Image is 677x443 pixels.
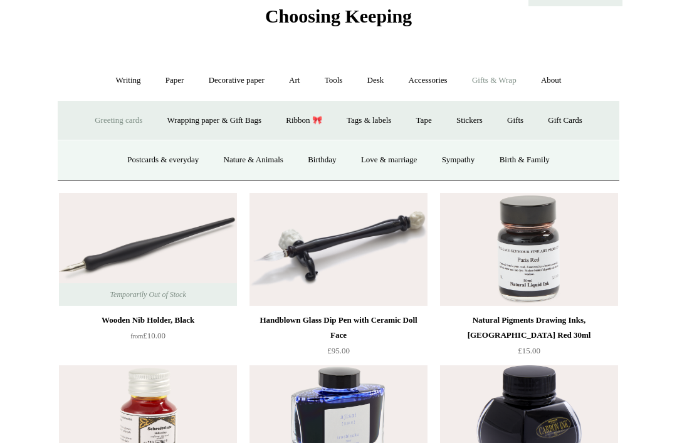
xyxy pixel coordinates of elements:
[350,144,429,177] a: Love & marriage
[440,194,618,306] a: Natural Pigments Drawing Inks, Paris Red 30ml Natural Pigments Drawing Inks, Paris Red 30ml
[59,194,237,306] a: Wooden Nib Holder, Black Wooden Nib Holder, Black Temporarily Out of Stock
[356,65,396,98] a: Desk
[213,144,295,177] a: Nature & Animals
[249,194,428,306] img: Handblown Glass Dip Pen with Ceramic Doll Face
[59,194,237,306] img: Wooden Nib Holder, Black
[518,347,540,356] span: £15.00
[440,194,618,306] img: Natural Pigments Drawing Inks, Paris Red 30ml
[249,194,428,306] a: Handblown Glass Dip Pen with Ceramic Doll Face Handblown Glass Dip Pen with Ceramic Doll Face
[116,144,210,177] a: Postcards & everyday
[530,65,573,98] a: About
[130,333,143,340] span: from
[156,105,273,138] a: Wrapping paper & Gift Bags
[278,65,311,98] a: Art
[431,144,486,177] a: Sympathy
[253,313,424,343] div: Handblown Glass Dip Pen with Ceramic Doll Face
[265,6,412,27] span: Choosing Keeping
[488,144,561,177] a: Birth & Family
[97,284,198,306] span: Temporarily Out of Stock
[496,105,535,138] a: Gifts
[297,144,348,177] a: Birthday
[327,347,350,356] span: £95.00
[443,313,615,343] div: Natural Pigments Drawing Inks, [GEOGRAPHIC_DATA] Red 30ml
[59,313,237,365] a: Wooden Nib Holder, Black from£10.00
[154,65,196,98] a: Paper
[537,105,594,138] a: Gift Cards
[83,105,154,138] a: Greeting cards
[445,105,494,138] a: Stickers
[405,105,443,138] a: Tape
[130,331,165,341] span: £10.00
[461,65,528,98] a: Gifts & Wrap
[275,105,333,138] a: Ribbon 🎀
[197,65,276,98] a: Decorative paper
[249,313,428,365] a: Handblown Glass Dip Pen with Ceramic Doll Face £95.00
[105,65,152,98] a: Writing
[62,313,234,328] div: Wooden Nib Holder, Black
[265,16,412,25] a: Choosing Keeping
[335,105,402,138] a: Tags & labels
[440,313,618,365] a: Natural Pigments Drawing Inks, [GEOGRAPHIC_DATA] Red 30ml £15.00
[397,65,459,98] a: Accessories
[313,65,354,98] a: Tools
